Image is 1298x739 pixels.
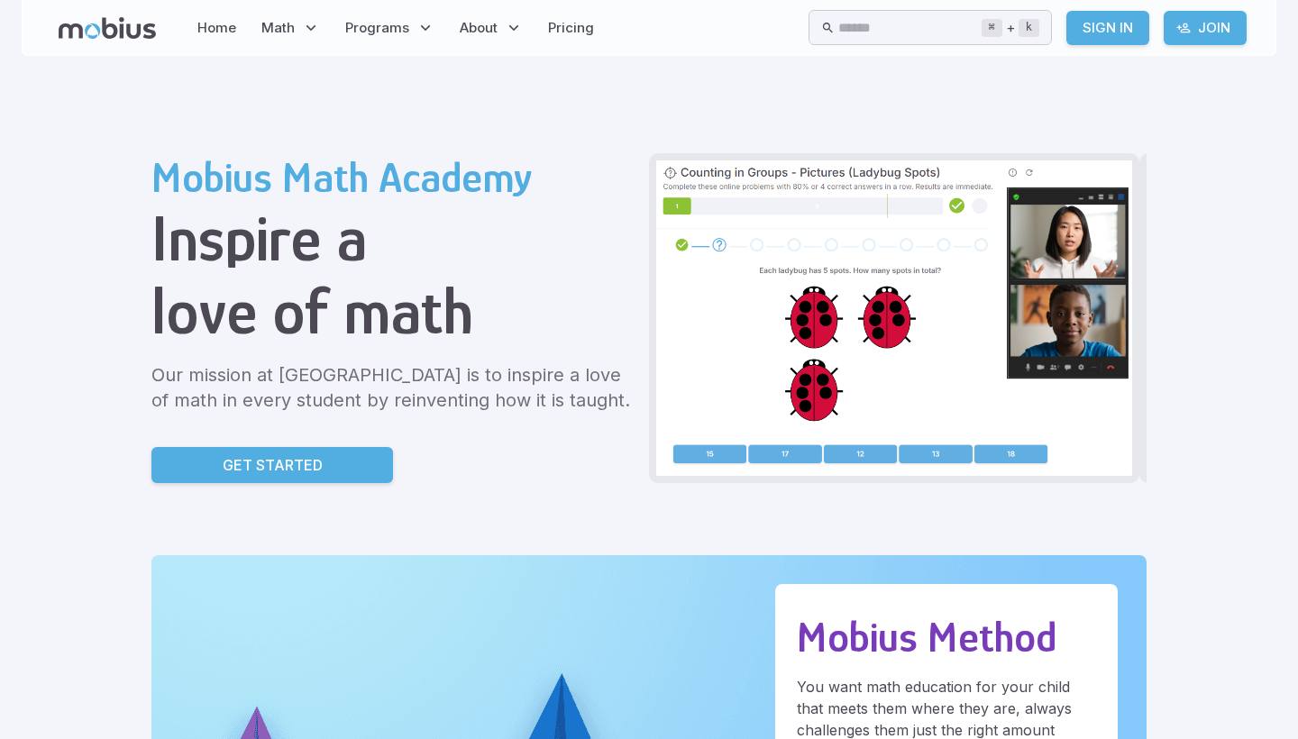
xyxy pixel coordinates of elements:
img: Grade 2 Class [656,160,1132,476]
span: Math [261,18,295,38]
div: + [982,17,1039,39]
p: Our mission at [GEOGRAPHIC_DATA] is to inspire a love of math in every student by reinventing how... [151,362,635,413]
h2: Mobius Math Academy [151,153,635,202]
a: Sign In [1066,11,1149,45]
a: Get Started [151,447,393,483]
a: Pricing [543,7,599,49]
span: About [460,18,498,38]
kbd: k [1019,19,1039,37]
h1: Inspire a [151,202,635,275]
h1: love of math [151,275,635,348]
kbd: ⌘ [982,19,1002,37]
a: Home [192,7,242,49]
span: Programs [345,18,409,38]
h2: Mobius Method [797,613,1096,661]
a: Join [1164,11,1247,45]
p: Get Started [223,454,323,476]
